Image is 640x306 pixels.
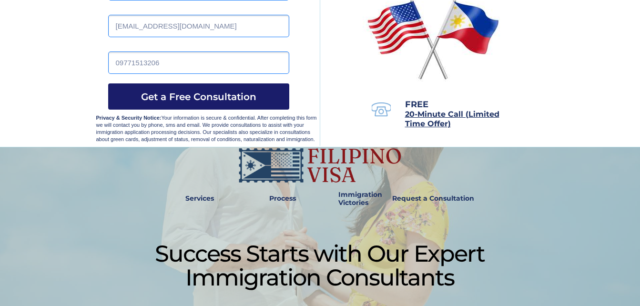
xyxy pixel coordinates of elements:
[264,188,301,210] a: Process
[108,83,289,110] button: Get a Free Consultation
[185,194,214,203] strong: Services
[405,99,428,110] span: FREE
[392,194,474,203] strong: Request a Consultation
[405,111,499,128] a: 20-Minute Call (Limited Time Offer)
[338,190,382,207] strong: Immigration Victories
[108,51,289,74] input: Phone Number
[335,188,366,210] a: Immigration Victories
[108,91,289,102] span: Get a Free Consultation
[179,188,221,210] a: Services
[388,188,478,210] a: Request a Consultation
[108,15,289,37] input: Email
[96,115,162,121] strong: Privacy & Security Notice:
[269,194,296,203] strong: Process
[405,110,499,128] span: 20-Minute Call (Limited Time Offer)
[155,240,485,291] span: Success Starts with Our Expert Immigration Consultants
[96,115,317,142] span: Your information is secure & confidential. After completing this form we will contact you by phon...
